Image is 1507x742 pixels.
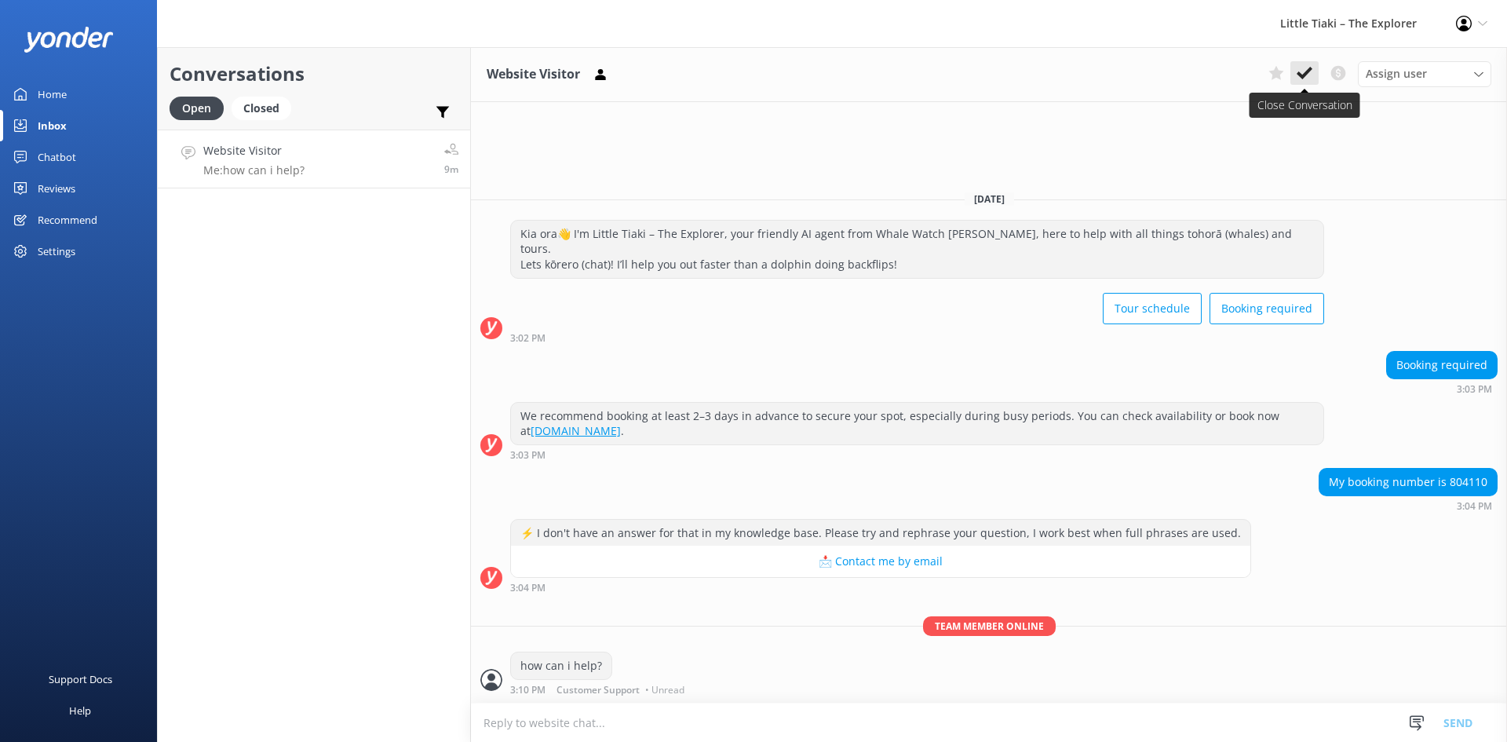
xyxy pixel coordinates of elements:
h2: Conversations [170,59,458,89]
span: Team member online [923,616,1056,636]
h4: Website Visitor [203,142,305,159]
div: Kia ora👋 I'm Little Tiaki – The Explorer, your friendly AI agent from Whale Watch [PERSON_NAME], ... [511,221,1323,278]
a: [DOMAIN_NAME] [531,423,621,438]
div: Oct 01 2025 03:04pm (UTC +13:00) Pacific/Auckland [510,582,1251,593]
span: [DATE] [965,192,1014,206]
div: Oct 01 2025 03:03pm (UTC +13:00) Pacific/Auckland [1386,383,1498,394]
div: Open [170,97,224,120]
div: Assign User [1358,61,1491,86]
div: Home [38,79,67,110]
div: My booking number is 804110 [1319,469,1497,495]
span: Oct 01 2025 03:10pm (UTC +13:00) Pacific/Auckland [444,163,458,176]
strong: 3:10 PM [510,685,546,695]
button: 📩 Contact me by email [511,546,1250,577]
div: Chatbot [38,141,76,173]
div: Oct 01 2025 03:02pm (UTC +13:00) Pacific/Auckland [510,332,1324,343]
div: We recommend booking at least 2–3 days in advance to secure your spot, especially during busy per... [511,403,1323,444]
img: yonder-white-logo.png [24,27,114,53]
div: ⚡ I don't have an answer for that in my knowledge base. Please try and rephrase your question, I ... [511,520,1250,546]
span: • Unread [645,685,684,695]
a: Open [170,99,232,116]
a: Website VisitorMe:how can i help?9m [158,130,470,188]
strong: 3:04 PM [510,583,546,593]
div: Help [69,695,91,726]
a: Closed [232,99,299,116]
strong: 3:03 PM [510,451,546,460]
div: Recommend [38,204,97,236]
div: Reviews [38,173,75,204]
div: Oct 01 2025 03:04pm (UTC +13:00) Pacific/Auckland [1319,500,1498,511]
strong: 3:04 PM [1457,502,1492,511]
div: Oct 01 2025 03:10pm (UTC +13:00) Pacific/Auckland [510,684,688,695]
button: Tour schedule [1103,293,1202,324]
button: Booking required [1210,293,1324,324]
div: Closed [232,97,291,120]
p: Me: how can i help? [203,163,305,177]
div: Settings [38,236,75,267]
h3: Website Visitor [487,64,580,85]
div: Booking required [1387,352,1497,378]
div: Inbox [38,110,67,141]
strong: 3:03 PM [1457,385,1492,394]
div: Oct 01 2025 03:03pm (UTC +13:00) Pacific/Auckland [510,449,1324,460]
strong: 3:02 PM [510,334,546,343]
div: Support Docs [49,663,112,695]
div: how can i help? [511,652,611,679]
span: Customer Support [556,685,640,695]
span: Assign user [1366,65,1427,82]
